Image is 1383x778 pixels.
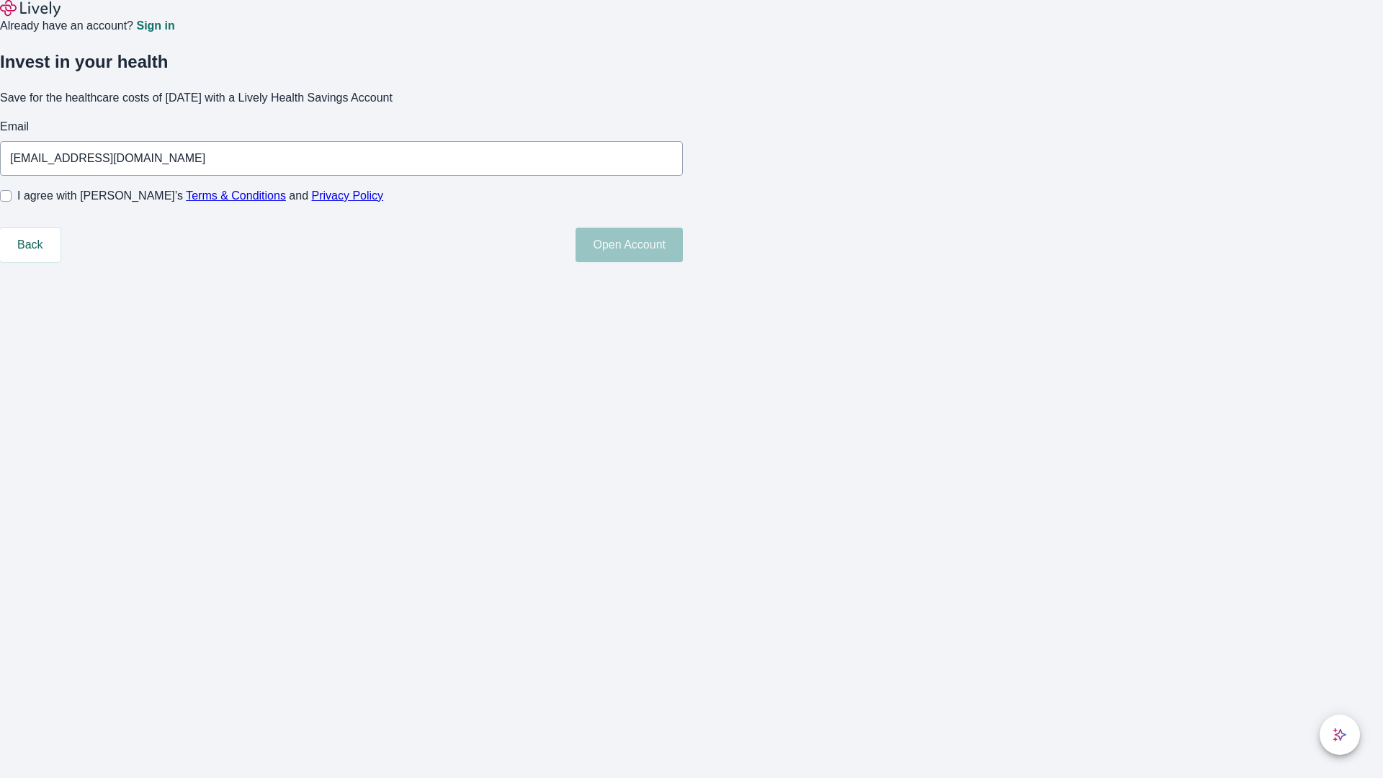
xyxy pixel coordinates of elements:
button: chat [1320,715,1360,755]
a: Sign in [136,20,174,32]
span: I agree with [PERSON_NAME]’s and [17,187,383,205]
a: Privacy Policy [312,189,384,202]
a: Terms & Conditions [186,189,286,202]
svg: Lively AI Assistant [1333,728,1347,742]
